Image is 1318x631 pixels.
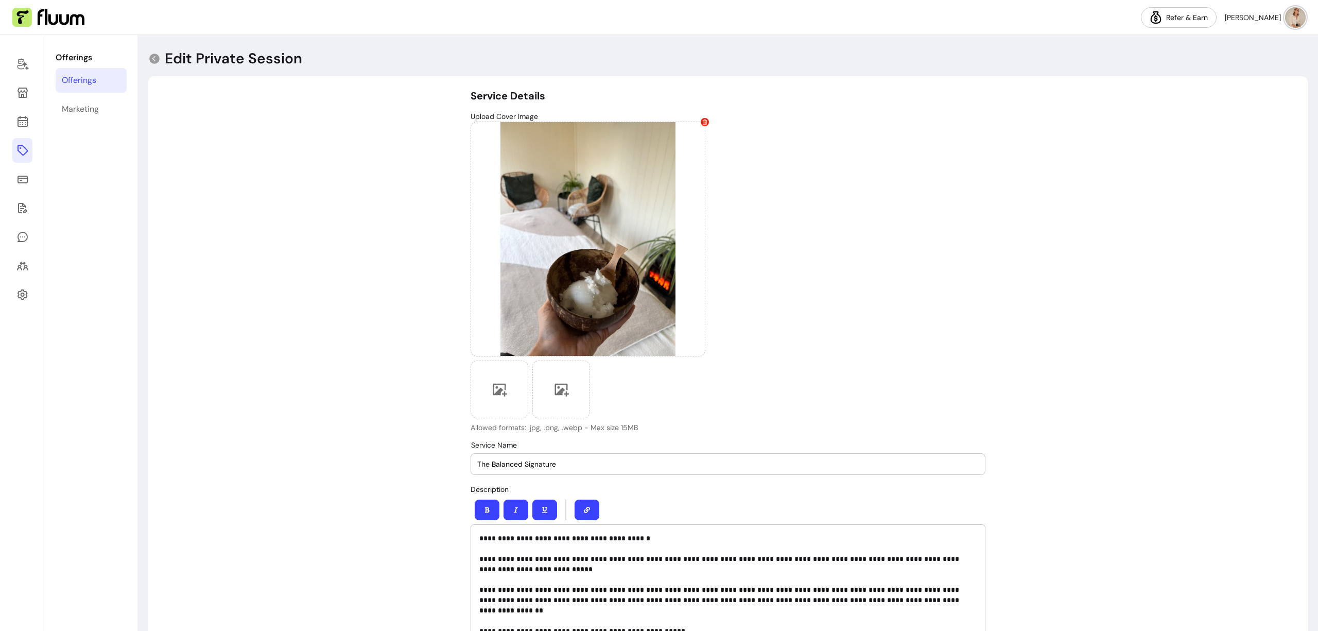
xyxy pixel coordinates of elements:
[471,111,985,122] p: Upload Cover Image
[56,68,127,93] a: Offerings
[62,103,99,115] div: Marketing
[56,97,127,122] a: Marketing
[12,138,32,163] a: Offerings
[12,253,32,278] a: Clients
[56,52,127,64] p: Offerings
[62,74,96,87] div: Offerings
[1141,7,1217,28] a: Refer & Earn
[471,122,705,356] img: https://d3pz9znudhj10h.cloudfront.net/9e5f46b0-ad48-4ee0-a29f-87b1c8162ef2
[12,8,84,27] img: Fluum Logo
[471,485,509,494] span: Description
[12,52,32,76] a: Home
[1225,12,1281,23] span: [PERSON_NAME]
[471,122,705,356] div: Provider image 1
[471,89,985,103] h5: Service Details
[1285,7,1306,28] img: avatar
[165,49,302,68] p: Edit Private Session
[1225,7,1306,28] button: avatar[PERSON_NAME]
[471,440,517,450] span: Service Name
[12,225,32,249] a: My Messages
[12,282,32,307] a: Settings
[12,109,32,134] a: Calendar
[12,196,32,220] a: Forms
[477,459,979,469] input: Service Name
[12,80,32,105] a: Storefront
[12,167,32,192] a: Sales
[471,422,705,433] p: Allowed formats: .jpg, .png, .webp - Max size 15MB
